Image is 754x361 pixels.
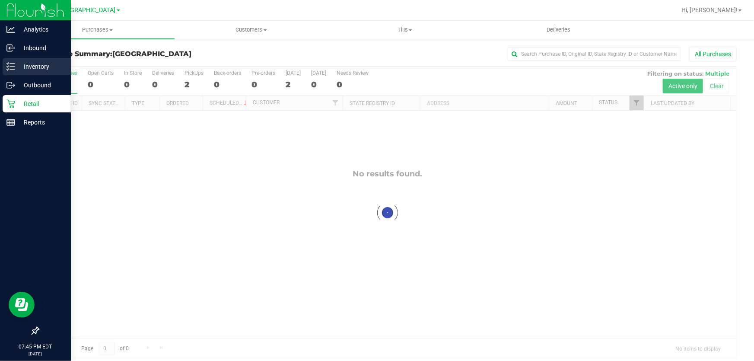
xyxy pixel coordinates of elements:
p: Inbound [15,43,67,53]
span: Purchases [21,26,175,34]
iframe: Resource center [9,292,35,318]
span: Customers [175,26,328,34]
inline-svg: Inbound [6,44,15,52]
a: Deliveries [482,21,636,39]
span: [GEOGRAPHIC_DATA] [57,6,116,14]
inline-svg: Outbound [6,81,15,89]
p: Outbound [15,80,67,90]
span: Hi, [PERSON_NAME]! [681,6,738,13]
a: Purchases [21,21,175,39]
inline-svg: Reports [6,118,15,127]
inline-svg: Analytics [6,25,15,34]
span: Tills [328,26,481,34]
input: Search Purchase ID, Original ID, State Registry ID or Customer Name... [508,48,681,61]
p: Reports [15,117,67,128]
span: Deliveries [535,26,582,34]
inline-svg: Inventory [6,62,15,71]
p: 07:45 PM EDT [4,343,67,351]
h3: Purchase Summary: [38,50,271,58]
p: Inventory [15,61,67,72]
inline-svg: Retail [6,99,15,108]
p: [DATE] [4,351,67,357]
a: Customers [175,21,328,39]
a: Tills [328,21,482,39]
span: [GEOGRAPHIC_DATA] [112,50,191,58]
p: Retail [15,99,67,109]
button: All Purchases [689,47,737,61]
p: Analytics [15,24,67,35]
